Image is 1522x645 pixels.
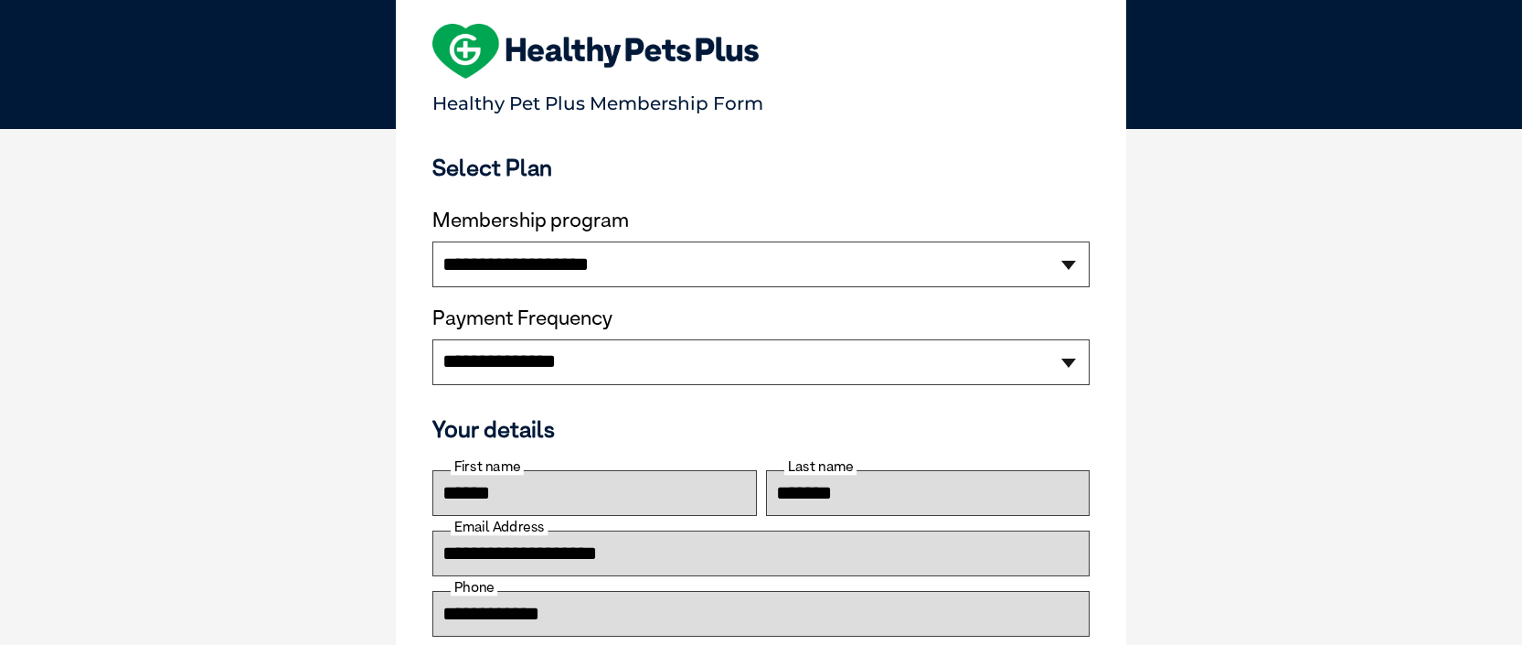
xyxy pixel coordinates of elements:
p: Healthy Pet Plus Membership Form [432,84,1090,114]
img: heart-shape-hpp-logo-large.png [432,24,759,79]
label: Phone [451,579,497,596]
label: Membership program [432,209,1090,232]
h3: Select Plan [432,154,1090,181]
label: Last name [784,458,857,475]
label: Payment Frequency [432,306,612,330]
label: Email Address [451,519,548,535]
h3: Your details [432,415,1090,443]
label: First name [451,458,524,475]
